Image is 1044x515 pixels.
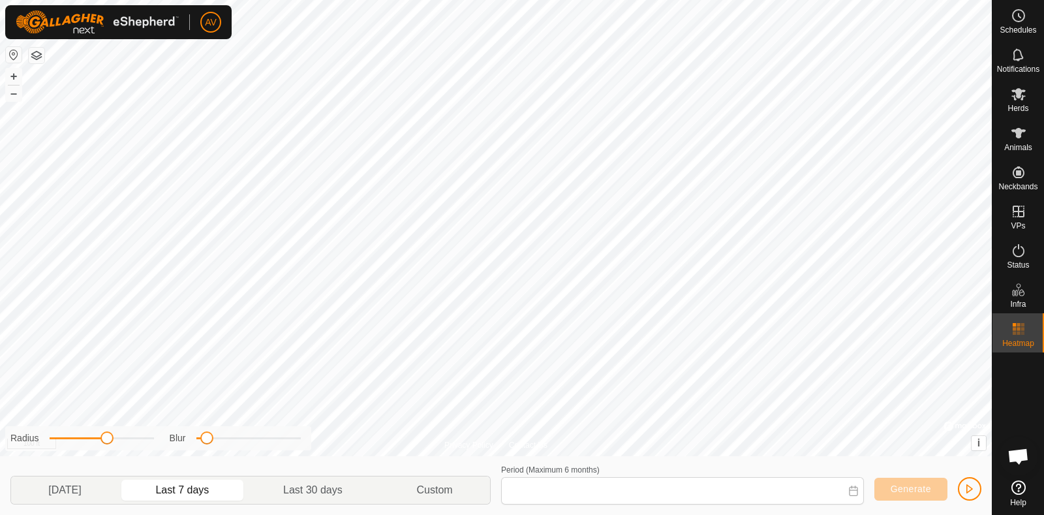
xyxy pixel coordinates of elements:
span: AV [205,16,217,29]
button: Reset Map [6,47,22,63]
span: Schedules [1000,26,1036,34]
span: Last 30 days [283,482,343,498]
span: Heatmap [1002,339,1034,347]
a: Help [992,475,1044,512]
span: VPs [1011,222,1025,230]
label: Blur [170,431,186,445]
button: Generate [874,478,947,501]
img: Gallagher Logo [16,10,179,34]
button: + [6,69,22,84]
span: Generate [891,484,931,494]
label: Radius [10,431,39,445]
button: i [972,436,986,450]
a: Contact Us [509,439,547,451]
span: Help [1010,499,1026,507]
span: Notifications [997,65,1039,73]
label: Period (Maximum 6 months) [501,465,600,475]
div: Open chat [999,437,1038,476]
span: Status [1007,261,1029,269]
button: Map Layers [29,48,44,63]
span: Last 7 days [155,482,209,498]
span: [DATE] [48,482,81,498]
span: Herds [1007,104,1028,112]
span: Infra [1010,300,1026,308]
span: Neckbands [998,183,1037,191]
span: Custom [417,482,453,498]
a: Privacy Policy [444,439,493,451]
button: – [6,86,22,101]
span: Animals [1004,144,1032,151]
span: i [977,437,980,448]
